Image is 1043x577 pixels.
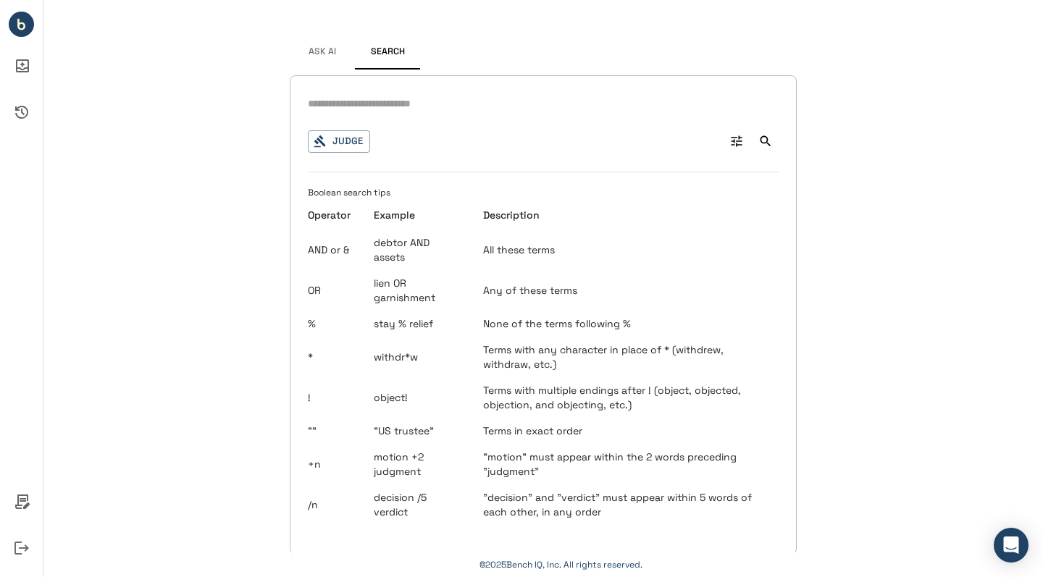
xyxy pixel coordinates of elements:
[308,130,370,153] button: Judge
[472,418,779,444] td: Terms in exact order
[472,311,779,337] td: None of the terms following %
[724,128,750,154] button: Advanced Search
[308,270,362,311] td: OR
[355,35,420,70] button: Search
[308,229,362,270] td: AND or &
[308,377,362,418] td: !
[362,337,472,377] td: withdr*w
[472,444,779,484] td: "motion" must appear within the 2 words preceding "judgment"
[362,377,472,418] td: object!
[308,444,362,484] td: +n
[308,201,362,229] th: Operator
[472,337,779,377] td: Terms with any character in place of * (withdrew, withdraw, etc.)
[472,270,779,311] td: Any of these terms
[472,201,779,229] th: Description
[362,418,472,444] td: "US trustee"
[362,201,472,229] th: Example
[308,311,362,337] td: %
[472,484,779,525] td: "decision" and "verdict" must appear within 5 words of each other, in any order
[362,229,472,270] td: debtor AND assets
[308,418,362,444] td: ""
[309,46,336,58] span: Ask AI
[362,444,472,484] td: motion +2 judgment
[308,484,362,525] td: /n
[472,377,779,418] td: Terms with multiple endings after ! (object, objected, objection, and objecting, etc.)
[994,528,1029,563] div: Open Intercom Messenger
[362,484,472,525] td: decision /5 verdict
[362,270,472,311] td: lien OR garnishment
[472,229,779,270] td: All these terms
[362,311,472,337] td: stay % relief
[308,187,390,210] span: Boolean search tips
[753,128,779,154] button: Search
